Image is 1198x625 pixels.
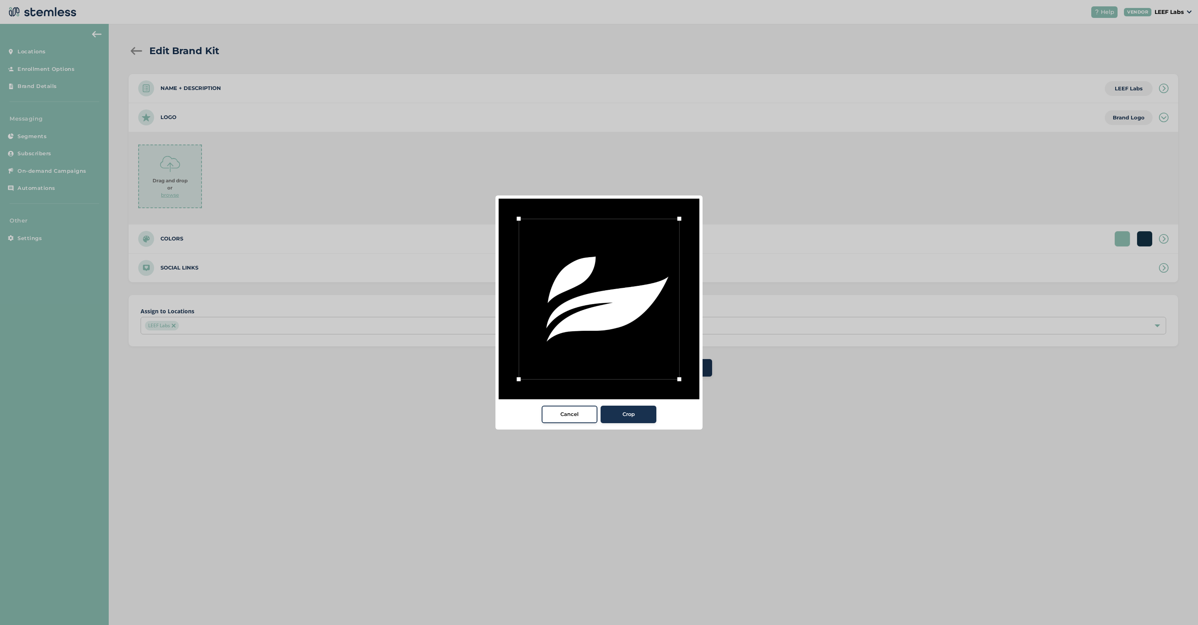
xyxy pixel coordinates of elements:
[560,410,579,418] span: Cancel
[622,410,635,418] span: Crop
[601,406,656,423] button: Crop
[542,406,597,423] button: Cancel
[1158,587,1198,625] iframe: Chat Widget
